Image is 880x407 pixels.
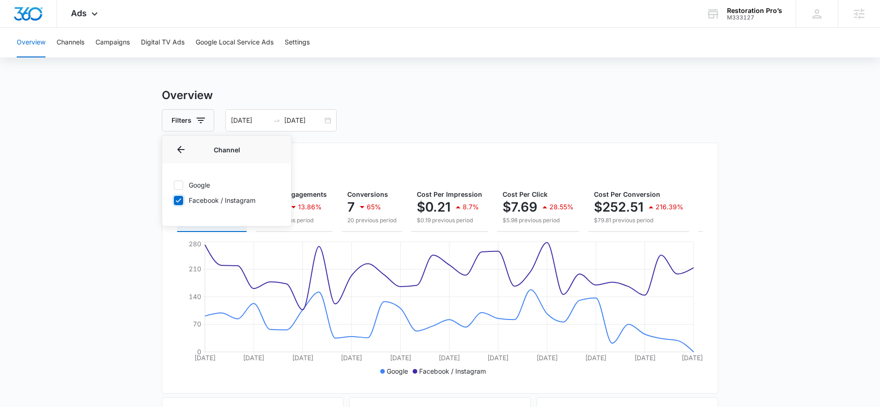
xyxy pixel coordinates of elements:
button: Overview [17,28,45,57]
tspan: [DATE] [487,354,509,362]
button: Google Local Service Ads [196,28,274,57]
button: Channels [57,28,84,57]
input: Start date [231,115,269,125]
div: account name [727,7,782,14]
p: 13.86% [298,204,322,210]
p: $5.98 previous period [503,216,574,225]
p: $0.19 previous period [417,216,482,225]
p: 65% [367,204,381,210]
button: Settings [285,28,310,57]
span: Cost Per Conversion [594,190,660,198]
tspan: [DATE] [194,354,216,362]
p: 267 previous period [261,216,327,225]
div: account id [727,14,782,21]
p: Google [387,366,408,376]
p: Facebook / Instagram [419,366,486,376]
p: 20 previous period [347,216,396,225]
p: 8.7% [463,204,479,210]
p: 216.39% [656,204,683,210]
span: Cost Per Click [503,190,548,198]
p: 28.55% [549,204,574,210]
span: Conversions [347,190,388,198]
button: Back [173,142,188,157]
tspan: [DATE] [439,354,460,362]
button: Filters [162,109,214,131]
h3: Overview [162,87,718,104]
p: 7 [347,200,355,214]
span: Cost Per Impression [417,190,482,198]
p: $7.69 [503,200,537,214]
input: End date [284,115,323,125]
p: $79.81 previous period [594,216,683,225]
p: $252.51 [594,200,644,214]
button: Digital TV Ads [141,28,185,57]
tspan: [DATE] [292,354,313,362]
tspan: [DATE] [634,354,656,362]
tspan: 280 [189,240,201,248]
span: swap-right [273,117,281,124]
tspan: [DATE] [585,354,606,362]
tspan: 140 [189,293,201,301]
tspan: [DATE] [243,354,264,362]
tspan: [DATE] [390,354,411,362]
tspan: [DATE] [682,354,703,362]
label: Google [173,180,280,190]
p: Channel [173,145,280,155]
span: Ads [71,8,87,18]
button: Campaigns [96,28,130,57]
p: $0.21 [417,200,451,214]
tspan: 0 [197,348,201,356]
span: Clicks/Engagements [261,190,327,198]
label: Facebook / Instagram [173,195,280,205]
span: to [273,117,281,124]
tspan: [DATE] [536,354,558,362]
tspan: 210 [189,265,201,273]
tspan: [DATE] [341,354,362,362]
tspan: 70 [193,320,201,328]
